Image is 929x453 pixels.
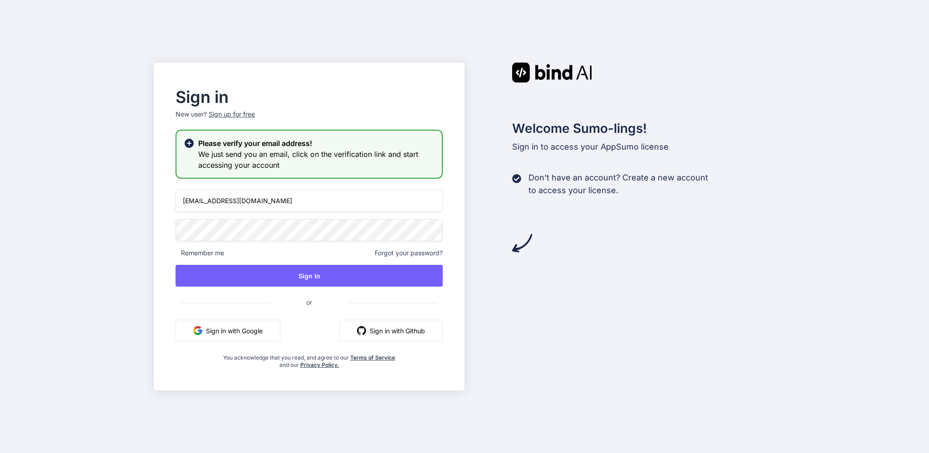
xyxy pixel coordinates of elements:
input: Login or Email [176,190,443,212]
button: Sign In [176,265,443,287]
p: Don't have an account? Create a new account to access your license. [528,171,708,197]
span: Forgot your password? [375,248,443,258]
img: google [193,326,202,335]
img: github [357,326,366,335]
span: or [270,291,348,313]
button: Sign in with Github [339,320,443,341]
h2: Sign in [176,90,443,104]
img: Bind AI logo [512,63,592,83]
a: Privacy Policy. [300,361,339,368]
a: Terms of Service [350,354,395,361]
button: Sign in with Google [176,320,280,341]
p: New user? [176,110,443,130]
h3: We just send you an email, click on the verification link and start accessing your account [198,149,435,170]
p: Sign in to access your AppSumo license [512,141,775,153]
h2: Welcome Sumo-lings! [512,119,775,138]
div: You acknowledge that you read, and agree to our and our [220,349,398,369]
div: Sign up for free [209,110,255,119]
span: Remember me [176,248,224,258]
img: arrow [512,233,532,253]
h2: Please verify your email address! [198,138,435,149]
